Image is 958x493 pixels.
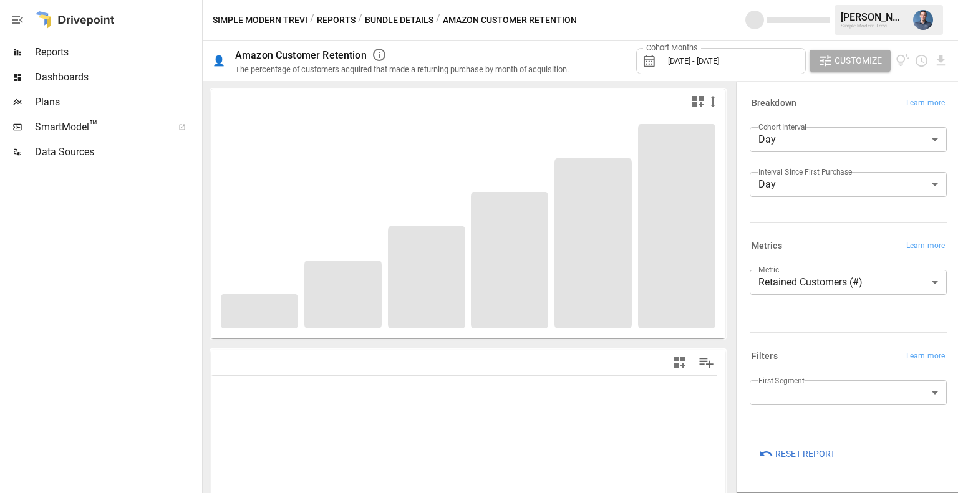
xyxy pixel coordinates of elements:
div: The percentage of customers acquired that made a returning purchase by month of acquisition. [235,65,569,74]
button: Download report [934,54,948,68]
button: Reset Report [750,443,844,465]
span: Learn more [906,350,945,363]
div: Day [750,172,947,197]
div: [PERSON_NAME] [841,11,906,23]
button: View documentation [896,50,910,72]
label: Cohort Months [643,42,701,54]
div: Retained Customers (#) [750,270,947,295]
span: Dashboards [35,70,200,85]
div: / [358,12,362,28]
button: Reports [317,12,356,28]
h6: Metrics [752,239,782,253]
label: Metric [758,264,779,275]
span: ™ [89,118,98,133]
button: Schedule report [914,54,929,68]
span: Data Sources [35,145,200,160]
img: Mike Beckham [913,10,933,30]
span: [DATE] - [DATE] [668,56,719,65]
h6: Filters [752,350,778,363]
button: Manage Columns [692,348,720,376]
button: Simple Modern Trevi [213,12,307,28]
div: Amazon Customer Retention [235,49,367,61]
label: Interval Since First Purchase [758,166,852,177]
span: Learn more [906,240,945,252]
div: / [436,12,440,28]
div: Simple Modern Trevi [841,23,906,29]
span: Learn more [906,97,945,110]
label: First Segment [758,375,805,386]
div: 👤 [213,55,225,67]
span: Reports [35,45,200,60]
span: Reset Report [775,446,835,462]
span: SmartModel [35,120,165,135]
div: / [310,12,314,28]
span: Plans [35,95,200,110]
button: Bundle Details [365,12,433,28]
button: Mike Beckham [906,2,941,37]
h6: Breakdown [752,97,796,110]
div: Day [750,127,947,152]
button: Customize [810,50,891,72]
span: Customize [835,53,882,69]
label: Cohort Interval [758,122,806,132]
